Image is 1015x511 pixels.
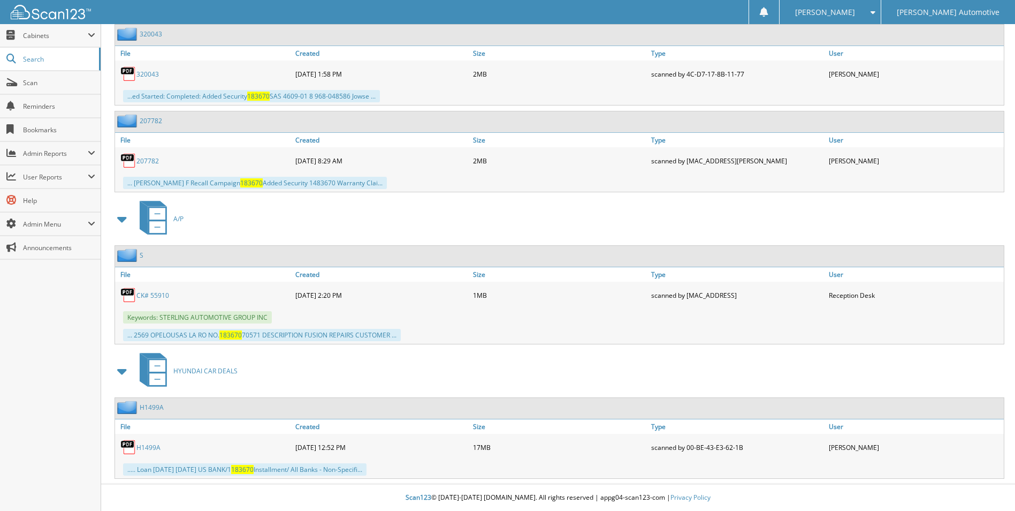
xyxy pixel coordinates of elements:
img: PDF.png [120,287,136,303]
img: folder2.png [117,249,140,262]
div: [DATE] 12:52 PM [293,437,470,458]
div: [PERSON_NAME] [826,63,1004,85]
div: [DATE] 1:58 PM [293,63,470,85]
div: [PERSON_NAME] [826,437,1004,458]
span: 183670 [219,330,242,340]
a: Size [470,419,648,434]
img: PDF.png [120,66,136,82]
span: HYUNDAI CAR DEALS [173,366,238,375]
div: 1MB [470,284,648,306]
span: 183670 [247,92,270,101]
a: Privacy Policy [670,493,711,502]
a: Type [648,419,826,434]
div: ... [PERSON_NAME] F Recall Campaign Added Security 1483670 Warranty Clai... [123,177,387,189]
div: 17MB [470,437,648,458]
iframe: Chat Widget [961,460,1015,511]
div: ...ed Started: Completed: Added Security SAS 4609-01 8 968-048586 Jowse ... [123,90,380,102]
a: User [826,133,1004,147]
div: scanned by 4C-D7-17-8B-11-77 [648,63,826,85]
a: File [115,46,293,61]
div: scanned by [MAC_ADDRESS] [648,284,826,306]
a: Type [648,267,826,282]
a: Type [648,133,826,147]
span: Scan [23,78,95,87]
span: User Reports [23,172,88,182]
div: 2MB [470,63,648,85]
img: folder2.png [117,27,140,41]
a: CK# 55910 [136,291,169,300]
span: 183670 [231,465,254,474]
a: User [826,46,1004,61]
a: Type [648,46,826,61]
a: H1499A [140,403,164,412]
span: [PERSON_NAME] [795,9,855,16]
span: Search [23,55,94,64]
a: File [115,419,293,434]
span: A/P [173,214,184,223]
a: H1499A [136,443,161,452]
img: folder2.png [117,114,140,127]
span: Cabinets [23,31,88,40]
a: User [826,419,1004,434]
img: folder2.png [117,401,140,414]
div: [DATE] 8:29 AM [293,150,470,171]
a: File [115,267,293,282]
div: ... 2569 OPELOUSAS LA RO NO. 70571 DESCRIPTION FUSION REPAIRS CUSTOMER ... [123,329,401,341]
div: ..... Loan [DATE] [DATE] US BANK/1 Installment/ All Banks - Non-Specifi... [123,463,367,476]
a: Size [470,46,648,61]
a: A/P [133,198,184,240]
a: 207782 [136,156,159,166]
img: PDF.png [120,153,136,169]
span: Admin Reports [23,149,88,158]
span: Admin Menu [23,220,88,229]
img: PDF.png [120,439,136,455]
div: © [DATE]-[DATE] [DOMAIN_NAME]. All rights reserved | appg04-scan123-com | [101,485,1015,511]
a: File [115,133,293,147]
span: Help [23,196,95,205]
span: Reminders [23,102,95,111]
span: Bookmarks [23,125,95,134]
span: [PERSON_NAME] Automotive [897,9,999,16]
span: 183670 [240,178,263,187]
span: Announcements [23,243,95,252]
a: Size [470,267,648,282]
span: Keywords: STERLING AUTOMOTIVE GROUP INC [123,311,272,324]
div: [PERSON_NAME] [826,150,1004,171]
div: 2MB [470,150,648,171]
a: 320043 [136,70,159,79]
a: Size [470,133,648,147]
a: HYUNDAI CAR DEALS [133,350,238,392]
a: S [140,251,143,260]
a: Created [293,267,470,282]
a: Created [293,46,470,61]
img: scan123-logo-white.svg [11,5,91,19]
a: Created [293,133,470,147]
div: Reception Desk [826,284,1004,306]
div: scanned by 00-BE-43-E3-62-1B [648,437,826,458]
a: 207782 [140,116,162,125]
a: User [826,267,1004,282]
span: Scan123 [406,493,431,502]
div: [DATE] 2:20 PM [293,284,470,306]
div: scanned by [MAC_ADDRESS][PERSON_NAME] [648,150,826,171]
a: Created [293,419,470,434]
a: 320043 [140,29,162,39]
